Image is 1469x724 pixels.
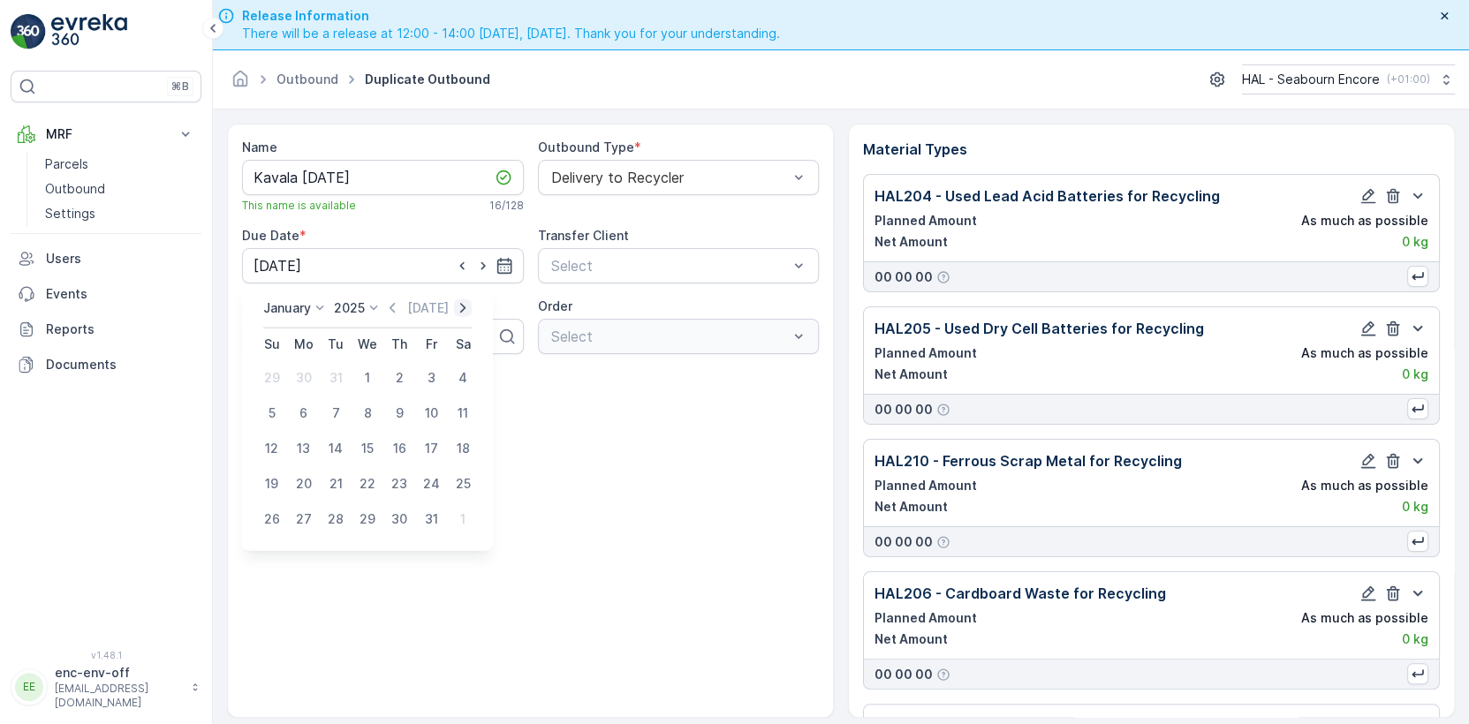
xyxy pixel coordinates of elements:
label: Outbound Type [538,140,634,155]
label: Due Date [242,228,299,243]
div: 1 [449,505,477,533]
input: dd/mm/yyyy [242,248,524,283]
div: 31 [417,505,445,533]
div: 20 [290,470,318,498]
p: [DATE] [407,299,449,317]
div: 2 [385,364,413,392]
p: Net Amount [875,498,948,516]
p: Documents [46,356,194,373]
p: As much as possible [1301,477,1428,494]
p: Net Amount [875,630,948,648]
img: logo_light-DOdMpM7g.png [51,14,127,49]
div: Help Tooltip Icon [936,535,950,549]
div: 30 [290,364,318,392]
p: HAL204 - Used Lead Acid Batteries for Recycling [875,185,1220,207]
a: Outbound [38,177,201,201]
p: enc-env-off [55,664,182,682]
p: ⌘B [171,79,189,94]
th: Tuesday [320,328,352,360]
p: 0 kg [1402,366,1428,383]
th: Friday [415,328,447,360]
label: Order [538,298,572,313]
th: Monday [288,328,320,360]
div: 30 [385,505,413,533]
p: Net Amount [875,366,948,383]
p: 00 00 00 [875,401,933,419]
a: Events [11,276,201,312]
div: 7 [322,399,350,427]
img: logo [11,14,46,49]
p: 0 kg [1402,630,1428,648]
div: 25 [449,470,477,498]
th: Thursday [383,328,415,360]
a: Parcels [38,152,201,177]
div: 19 [258,470,286,498]
a: Settings [38,201,201,226]
div: Help Tooltip Icon [936,403,950,417]
p: HAL205 - Used Dry Cell Batteries for Recycling [875,318,1204,339]
div: 5 [258,399,286,427]
p: As much as possible [1301,344,1428,362]
label: Transfer Client [538,228,629,243]
p: January [263,299,311,317]
a: Homepage [231,76,250,91]
div: 26 [258,505,286,533]
span: There will be a release at 12:00 - 14:00 [DATE], [DATE]. Thank you for your understanding. [242,25,780,42]
p: Planned Amount [875,609,977,627]
p: MRF [46,125,166,143]
div: 3 [417,364,445,392]
a: Documents [11,347,201,382]
th: Saturday [447,328,479,360]
p: As much as possible [1301,212,1428,230]
div: 8 [353,399,382,427]
span: v 1.48.1 [11,650,201,660]
div: 6 [290,399,318,427]
div: 24 [417,470,445,498]
p: As much as possible [1301,609,1428,627]
p: Planned Amount [875,344,977,362]
div: 21 [322,470,350,498]
p: 00 00 00 [875,533,933,551]
p: Planned Amount [875,477,977,494]
p: 00 00 00 [875,666,933,683]
div: 18 [449,434,477,463]
div: 15 [353,434,382,463]
button: HAL - Seabourn Encore(+01:00) [1242,64,1455,94]
p: HAL - Seabourn Encore [1242,71,1380,88]
div: 17 [417,434,445,463]
p: HAL206 - Cardboard Waste for Recycling [875,583,1166,604]
div: 9 [385,399,413,427]
span: This name is available [242,199,356,213]
p: Users [46,250,194,268]
div: 12 [258,434,286,463]
p: Settings [45,205,95,222]
div: 13 [290,434,318,463]
p: 0 kg [1402,233,1428,251]
div: 14 [322,434,350,463]
p: 16 / 128 [489,199,524,213]
p: Reports [46,321,194,338]
span: Release Information [242,7,780,25]
a: Outbound [276,72,338,87]
p: HAL210 - Ferrous Scrap Metal for Recycling [875,450,1182,471]
div: 4 [449,364,477,392]
button: MRF [11,117,201,152]
p: ( +01:00 ) [1387,72,1430,87]
div: Help Tooltip Icon [936,270,950,284]
div: 1 [353,364,382,392]
div: 31 [322,364,350,392]
div: 10 [417,399,445,427]
p: Planned Amount [875,212,977,230]
p: 0 kg [1402,498,1428,516]
div: 11 [449,399,477,427]
p: 00 00 00 [875,268,933,286]
p: 2025 [334,299,365,317]
p: Select [551,255,789,276]
p: Outbound [45,180,105,198]
th: Wednesday [352,328,383,360]
div: 27 [290,505,318,533]
label: Name [242,140,277,155]
div: EE [15,673,43,701]
div: 29 [353,505,382,533]
div: Help Tooltip Icon [936,667,950,682]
